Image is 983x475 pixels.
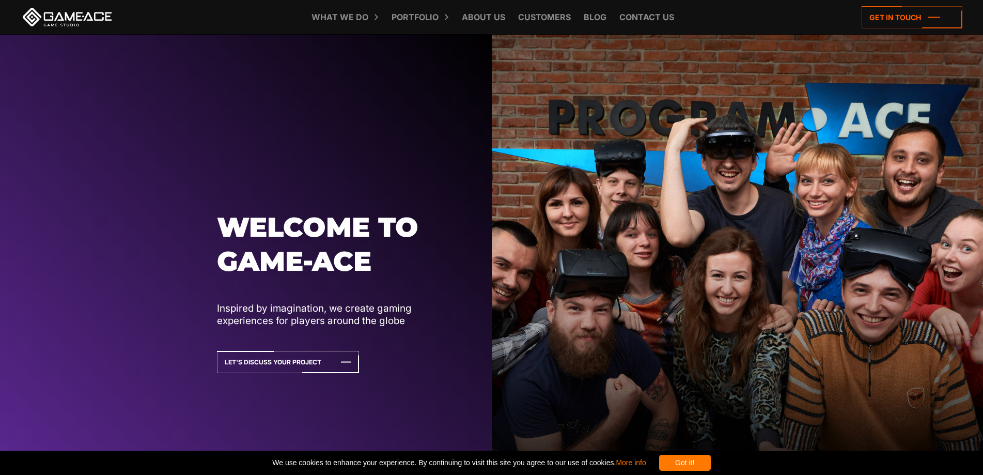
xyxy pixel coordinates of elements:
h1: Welcome to Game-ace [217,210,461,278]
div: Got it! [659,455,711,471]
a: Let's Discuss Your Project [217,351,359,373]
a: More info [616,458,646,467]
p: Inspired by imagination, we create gaming experiences for players around the globe [217,302,461,327]
a: Get in touch [862,6,962,28]
span: We use cookies to enhance your experience. By continuing to visit this site you agree to our use ... [272,455,646,471]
